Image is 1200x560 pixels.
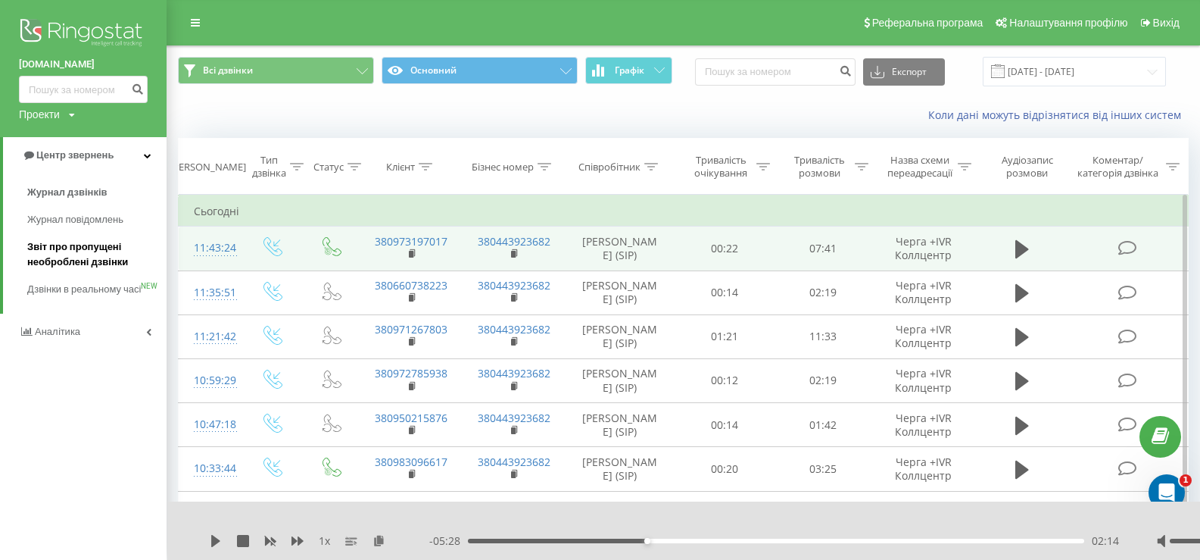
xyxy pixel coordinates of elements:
[36,149,114,161] span: Центр звернень
[1180,474,1192,486] span: 1
[19,76,148,103] input: Пошук за номером
[585,57,672,84] button: Графік
[565,403,675,447] td: [PERSON_NAME] (SIP)
[872,17,983,29] span: Реферальна програма
[675,403,774,447] td: 00:14
[565,314,675,358] td: [PERSON_NAME] (SIP)
[382,57,578,84] button: Основний
[565,227,675,271] td: [PERSON_NAME] (SIP)
[375,411,447,425] a: 380950215876
[203,64,253,77] span: Всі дзвінки
[319,533,330,549] span: 1 x
[478,455,550,469] a: 380443923682
[478,499,550,513] a: 380443923682
[565,271,675,314] td: [PERSON_NAME] (SIP)
[872,314,974,358] td: Черга +IVR Коллцентр
[695,58,856,86] input: Пошук за номером
[194,499,226,528] div: 10:19:11
[1074,154,1162,180] div: Коментар/категорія дзвінка
[27,212,123,227] span: Журнал повідомлень
[27,206,167,233] a: Журнал повідомлень
[252,154,286,180] div: Тип дзвінка
[170,161,246,174] div: [PERSON_NAME]
[1153,17,1180,29] span: Вихід
[872,358,974,402] td: Черга +IVR Коллцентр
[478,234,550,249] a: 380443923682
[675,314,774,358] td: 01:21
[375,234,447,249] a: 380973197017
[27,233,167,276] a: Звіт про пропущені необроблені дзвінки
[375,322,447,336] a: 380971267803
[478,411,550,425] a: 380443923682
[872,491,974,535] td: Черга +IVR Коллцентр
[565,491,675,535] td: [PERSON_NAME] (SIP)
[19,107,60,122] div: Проекти
[872,403,974,447] td: Черга +IVR Коллцентр
[774,447,872,491] td: 03:25
[194,233,226,263] div: 11:43:24
[27,185,108,200] span: Журнал дзвінків
[27,276,167,303] a: Дзвінки в реальному часіNEW
[989,154,1066,180] div: Аудіозапис розмови
[928,108,1189,122] a: Коли дані можуть відрізнятися вiд інших систем
[429,533,468,549] span: - 05:28
[472,161,534,174] div: Бізнес номер
[872,227,974,271] td: Черга +IVR Коллцентр
[886,154,954,180] div: Назва схеми переадресації
[478,278,550,293] a: 380443923682
[27,282,141,297] span: Дзвінки в реальному часі
[1149,474,1185,511] iframe: Intercom live chat
[375,366,447,380] a: 380972785938
[478,322,550,336] a: 380443923682
[774,314,872,358] td: 11:33
[774,403,872,447] td: 01:42
[19,57,148,72] a: [DOMAIN_NAME]
[774,491,872,535] td: 00:59
[478,366,550,380] a: 380443923682
[27,179,167,206] a: Журнал дзвінків
[689,154,753,180] div: Тривалість очікування
[578,161,641,174] div: Співробітник
[565,447,675,491] td: [PERSON_NAME] (SIP)
[1009,17,1127,29] span: Налаштування профілю
[194,322,226,352] div: 11:21:42
[35,326,80,337] span: Аналiтика
[194,278,226,308] div: 11:35:51
[178,57,374,84] button: Всі дзвінки
[872,271,974,314] td: Черга +IVR Коллцентр
[774,358,872,402] td: 02:19
[675,491,774,535] td: 00:24
[787,154,851,180] div: Тривалість розмови
[3,137,167,174] a: Центр звернень
[1092,533,1119,549] span: 02:14
[313,161,344,174] div: Статус
[194,366,226,396] div: 10:59:29
[675,358,774,402] td: 00:12
[19,15,148,53] img: Ringostat logo
[375,499,447,513] a: 380973291609
[863,58,945,86] button: Експорт
[675,227,774,271] td: 00:22
[194,454,226,483] div: 10:33:44
[386,161,415,174] div: Клієнт
[644,538,650,544] div: Accessibility label
[774,227,872,271] td: 07:41
[27,239,159,270] span: Звіт про пропущені необроблені дзвінки
[565,358,675,402] td: [PERSON_NAME] (SIP)
[872,447,974,491] td: Черга +IVR Коллцентр
[375,278,447,293] a: 380660738223
[675,271,774,314] td: 00:14
[179,196,1189,227] td: Сьогодні
[615,65,644,76] span: Графік
[375,455,447,469] a: 380983096617
[194,410,226,440] div: 10:47:18
[774,271,872,314] td: 02:19
[675,447,774,491] td: 00:20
